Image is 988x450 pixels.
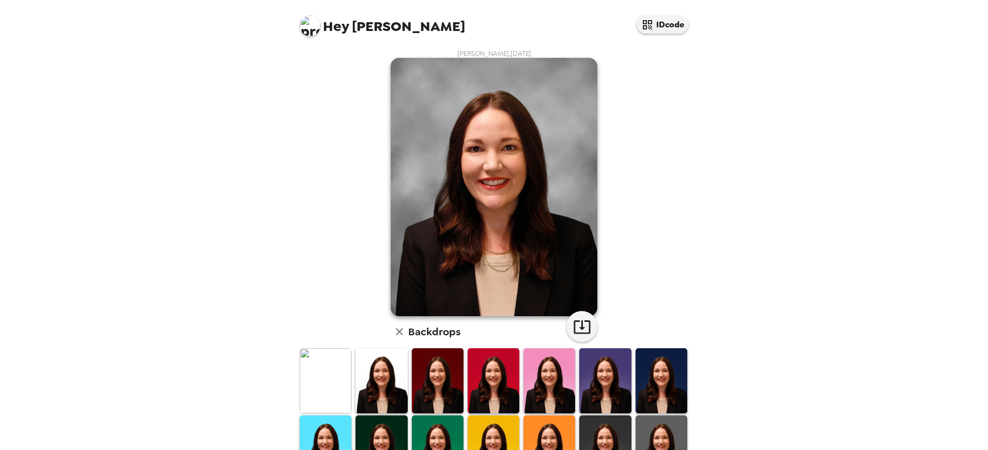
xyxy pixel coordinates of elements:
[300,10,465,34] span: [PERSON_NAME]
[323,17,349,36] span: Hey
[457,49,531,58] span: [PERSON_NAME] , [DATE]
[300,348,351,413] img: Original
[300,15,320,36] img: profile pic
[637,15,688,34] button: IDcode
[408,323,460,340] h6: Backdrops
[391,58,597,316] img: user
